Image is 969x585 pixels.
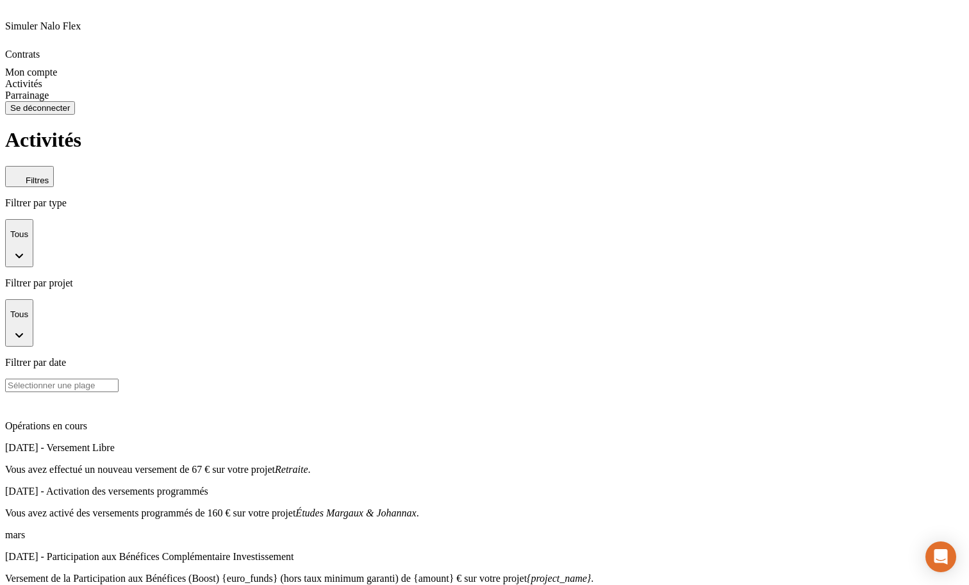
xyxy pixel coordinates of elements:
span: Vous avez effectué un nouveau versement de 67 € sur votre projet . [5,464,311,475]
em: Retraite [275,464,308,475]
span: Versement de la Participation aux Bénéfices (Boost) {euro_funds} (hors taux minimum garanti) de {... [5,573,593,584]
p: Filtrer par projet [5,277,964,289]
div: Se déconnecter [10,103,70,113]
em: Études Margaux & Johannax [295,507,416,518]
p: Filtrer par type [5,197,964,209]
span: Mon compte [5,67,57,78]
p: Tous [10,229,28,239]
p: Opérations en cours [5,420,964,432]
span: [DATE] - Versement Libre [5,442,115,453]
span: [DATE] - Activation des versements programmés [5,486,208,497]
button: Tous [5,219,33,267]
span: Activités [5,78,42,89]
button: Tous [5,299,33,347]
p: mars [5,529,964,541]
span: Parrainage [5,90,49,101]
button: Se déconnecter [5,101,75,115]
p: Filtrer par date [5,357,964,368]
em: {project_name} [527,573,591,584]
span: Filtres [26,176,49,185]
input: Sélectionner une plage [5,379,119,392]
p: Tous [10,309,28,319]
button: Filtres [5,166,54,187]
span: [DATE] - Participation aux Bénéfices Complémentaire Investissement [5,551,294,562]
p: Simuler Nalo Flex [5,21,964,32]
div: Ouvrir le Messenger Intercom [925,541,956,572]
span: Contrats [5,49,40,60]
h1: Activités [5,128,964,152]
span: Vous avez activé des versements programmés de 160 € sur votre projet . [5,507,419,518]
